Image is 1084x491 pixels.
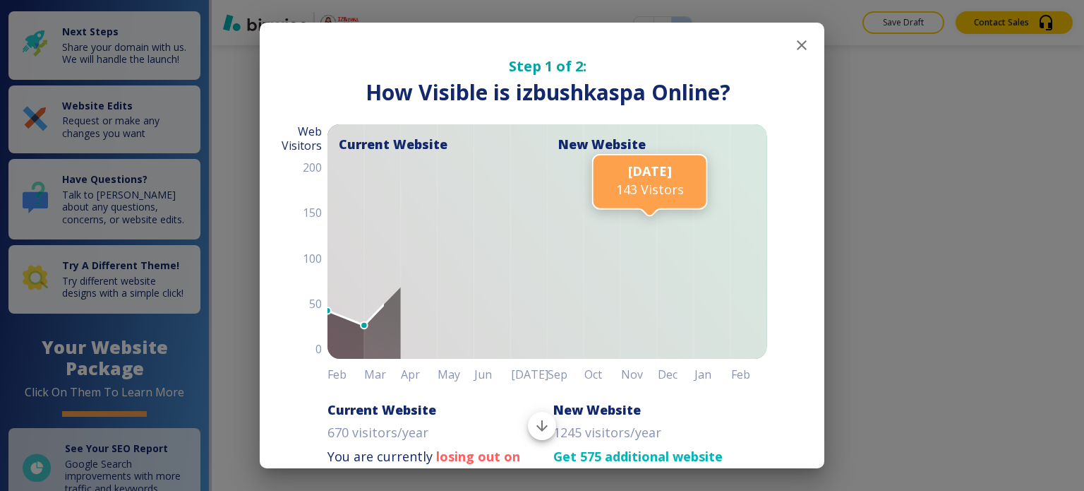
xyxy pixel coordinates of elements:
strong: Get 575 additional website visitors [553,448,723,483]
strong: losing out on 575 website visitors [327,448,520,483]
p: 1245 visitors/year [553,424,661,442]
h6: New Website [553,401,641,418]
h6: Jun [474,365,511,384]
h6: Nov [621,365,658,384]
h6: Feb [327,365,364,384]
h6: Apr [401,365,438,384]
h6: Current Website [327,401,436,418]
h6: Feb [731,365,768,384]
h6: Mar [364,365,401,384]
h6: Jan [694,365,731,384]
h6: May [438,365,474,384]
p: 670 visitors/year [327,424,428,442]
h6: Oct [584,365,621,384]
h6: Dec [658,365,694,384]
h6: Sep [548,365,584,384]
button: Scroll to bottom [528,412,556,440]
h6: [DATE] [511,365,548,384]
